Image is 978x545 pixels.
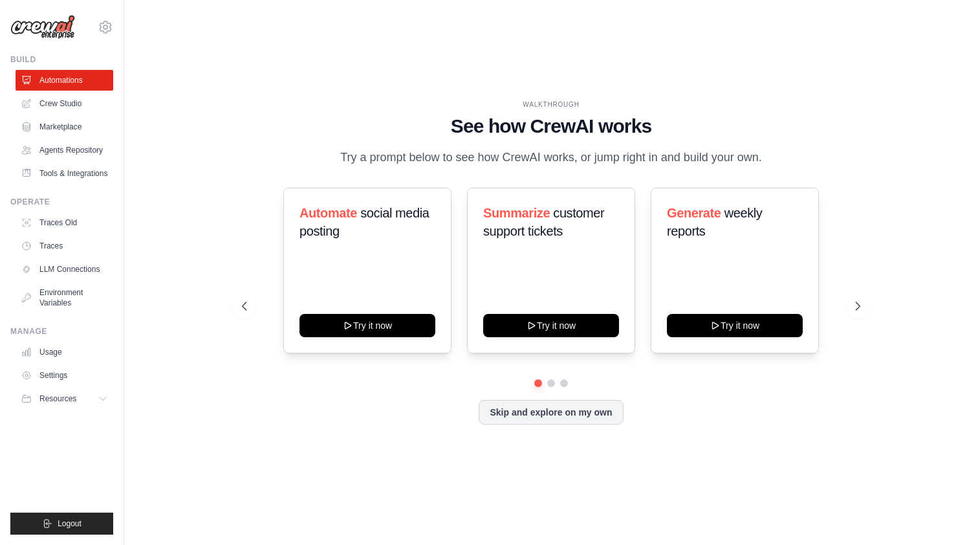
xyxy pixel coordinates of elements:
a: Traces [16,236,113,256]
span: Automate [299,206,357,220]
img: Logo [10,15,75,39]
button: Try it now [299,314,435,337]
a: Agents Repository [16,140,113,161]
a: LLM Connections [16,259,113,280]
span: Generate [667,206,721,220]
a: Environment Variables [16,282,113,313]
a: Usage [16,342,113,362]
button: Try it now [667,314,803,337]
a: Automations [16,70,113,91]
div: Manage [10,326,113,337]
a: Settings [16,365,113,386]
div: WALKTHROUGH [242,100,861,109]
a: Marketplace [16,117,113,137]
span: Resources [39,394,76,404]
h1: See how CrewAI works [242,115,861,138]
button: Try it now [483,314,619,337]
button: Resources [16,388,113,409]
p: Try a prompt below to see how CrewAI works, or jump right in and build your own. [334,148,768,167]
button: Logout [10,513,113,535]
div: Build [10,54,113,65]
button: Skip and explore on my own [479,400,623,425]
span: social media posting [299,206,429,238]
div: Operate [10,197,113,207]
a: Tools & Integrations [16,163,113,184]
span: Logout [58,518,81,529]
a: Crew Studio [16,93,113,114]
span: Summarize [483,206,550,220]
span: customer support tickets [483,206,604,238]
a: Traces Old [16,212,113,233]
